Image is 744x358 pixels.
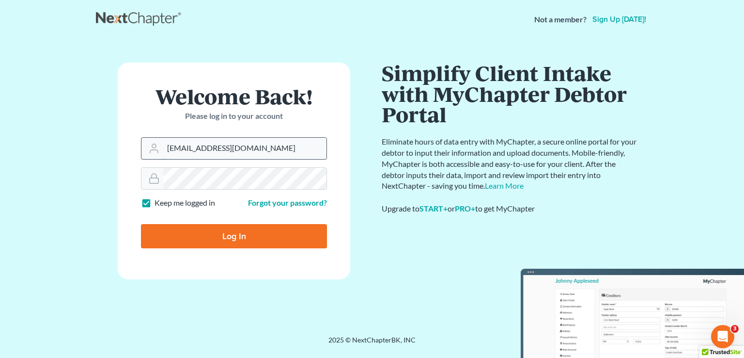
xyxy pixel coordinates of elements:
label: Keep me logged in [155,197,215,209]
a: Forgot your password? [248,198,327,207]
input: Log In [141,224,327,248]
h1: Simplify Client Intake with MyChapter Debtor Portal [382,63,638,125]
iframe: Intercom live chat [711,325,734,348]
p: Please log in to your account [141,111,327,122]
h1: Welcome Back! [141,86,327,107]
div: Upgrade to or to get MyChapter [382,203,638,214]
span: 3 [731,325,739,333]
strong: Not a member? [534,14,587,25]
div: 2025 © NextChapterBK, INC [96,335,648,353]
a: Sign up [DATE]! [590,16,648,23]
p: Eliminate hours of data entry with MyChapter, a secure online portal for your debtor to input the... [382,136,638,192]
a: START+ [419,204,448,213]
a: Learn More [485,181,524,190]
a: PRO+ [455,204,475,213]
input: Email Address [163,138,326,159]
